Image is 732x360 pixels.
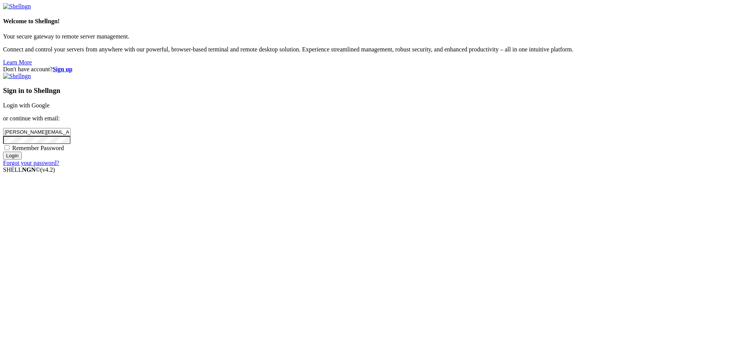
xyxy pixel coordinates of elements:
[3,115,729,122] p: or continue with email:
[3,46,729,53] p: Connect and control your servers from anywhere with our powerful, browser-based terminal and remo...
[3,152,22,160] input: Login
[3,86,729,95] h3: Sign in to Shellngn
[3,166,55,173] span: SHELL ©
[3,59,32,66] a: Learn More
[22,166,36,173] b: NGN
[3,73,31,80] img: Shellngn
[3,128,71,136] input: Email address
[40,166,55,173] span: 4.2.0
[3,102,50,109] a: Login with Google
[3,3,31,10] img: Shellngn
[3,66,729,73] div: Don't have account?
[53,66,72,72] a: Sign up
[3,33,729,40] p: Your secure gateway to remote server management.
[12,145,64,151] span: Remember Password
[3,18,729,25] h4: Welcome to Shellngn!
[5,145,10,150] input: Remember Password
[3,160,59,166] a: Forgot your password?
